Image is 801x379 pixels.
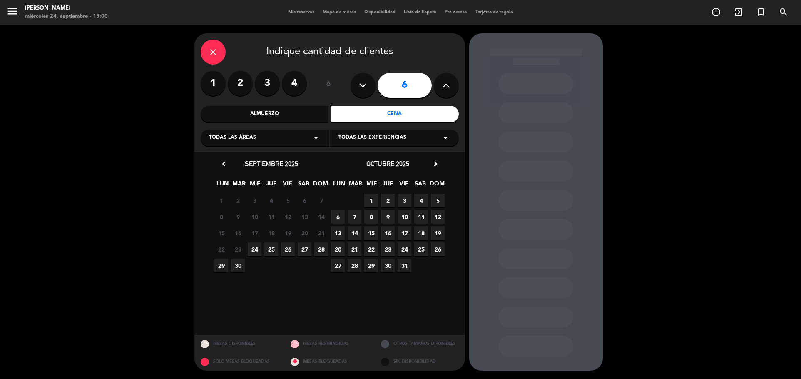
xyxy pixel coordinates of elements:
[414,226,428,240] span: 18
[231,194,245,207] span: 2
[214,259,228,272] span: 29
[216,179,229,192] span: LUN
[209,134,256,142] span: Todas las áreas
[281,179,294,192] span: VIE
[228,71,253,96] label: 2
[381,194,395,207] span: 2
[248,194,261,207] span: 3
[348,210,361,224] span: 7
[331,106,459,122] div: Cena
[281,226,295,240] span: 19
[298,226,311,240] span: 20
[264,194,278,207] span: 4
[414,210,428,224] span: 11
[201,71,226,96] label: 1
[281,242,295,256] span: 26
[414,194,428,207] span: 4
[397,179,411,192] span: VIE
[284,10,318,15] span: Mis reservas
[231,226,245,240] span: 16
[214,210,228,224] span: 8
[281,194,295,207] span: 5
[348,226,361,240] span: 14
[381,259,395,272] span: 30
[375,335,465,353] div: OTROS TAMAÑOS DIPONIBLES
[431,226,445,240] span: 19
[348,179,362,192] span: MAR
[398,226,411,240] span: 17
[284,335,375,353] div: MESAS RESTRINGIDAS
[248,179,262,192] span: MIE
[734,7,744,17] i: exit_to_app
[264,242,278,256] span: 25
[331,259,345,272] span: 27
[381,242,395,256] span: 23
[298,242,311,256] span: 27
[471,10,517,15] span: Tarjetas de regalo
[332,179,346,192] span: LUN
[381,210,395,224] span: 9
[214,226,228,240] span: 15
[255,71,280,96] label: 3
[219,160,228,168] i: chevron_left
[25,4,108,12] div: [PERSON_NAME]
[313,179,327,192] span: DOM
[298,210,311,224] span: 13
[756,7,766,17] i: turned_in_not
[231,210,245,224] span: 9
[314,210,328,224] span: 14
[314,242,328,256] span: 28
[413,179,427,192] span: SAB
[431,210,445,224] span: 12
[194,335,285,353] div: MESAS DISPONIBLES
[315,71,342,100] div: ó
[201,106,329,122] div: Almuerzo
[281,210,295,224] span: 12
[331,210,345,224] span: 6
[298,194,311,207] span: 6
[779,7,789,17] i: search
[248,226,261,240] span: 17
[364,242,378,256] span: 22
[6,5,19,20] button: menu
[248,242,261,256] span: 24
[375,353,465,371] div: SIN DISPONIBILIDAD
[194,353,285,371] div: SOLO MESAS BLOQUEADAS
[311,133,321,143] i: arrow_drop_down
[214,242,228,256] span: 22
[248,210,261,224] span: 10
[331,242,345,256] span: 20
[284,353,375,371] div: MESAS BLOQUEADAS
[431,242,445,256] span: 26
[364,194,378,207] span: 1
[214,194,228,207] span: 1
[366,160,409,168] span: octubre 2025
[245,160,298,168] span: septiembre 2025
[381,226,395,240] span: 16
[297,179,311,192] span: SAB
[25,12,108,21] div: miércoles 24. septiembre - 15:00
[314,226,328,240] span: 21
[398,194,411,207] span: 3
[398,259,411,272] span: 31
[208,47,218,57] i: close
[414,242,428,256] span: 25
[232,179,246,192] span: MAR
[231,242,245,256] span: 23
[365,179,378,192] span: MIE
[440,10,471,15] span: Pre-acceso
[381,179,395,192] span: JUE
[264,210,278,224] span: 11
[331,226,345,240] span: 13
[364,226,378,240] span: 15
[348,242,361,256] span: 21
[440,133,450,143] i: arrow_drop_down
[430,179,443,192] span: DOM
[318,10,360,15] span: Mapa de mesas
[6,5,19,17] i: menu
[348,259,361,272] span: 28
[282,71,307,96] label: 4
[264,226,278,240] span: 18
[201,40,459,65] div: Indique cantidad de clientes
[711,7,721,17] i: add_circle_outline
